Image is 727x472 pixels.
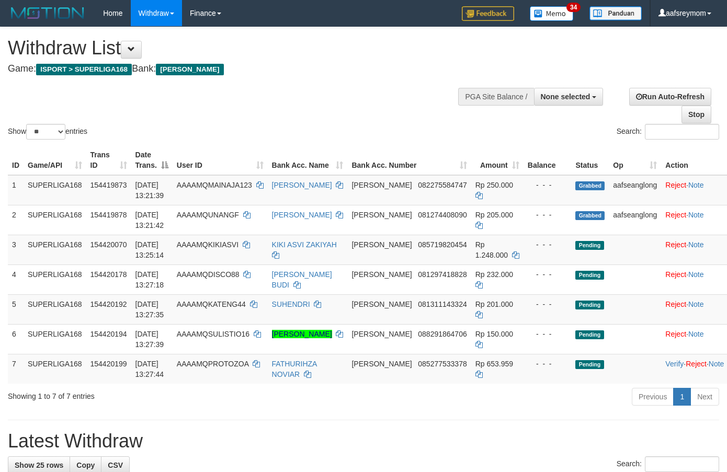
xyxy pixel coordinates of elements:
[665,360,684,368] a: Verify
[528,210,567,220] div: - - -
[24,235,86,264] td: SUPERLIGA168
[688,300,704,308] a: Note
[471,145,524,175] th: Amount: activate to sort column ascending
[475,240,508,259] span: Rp 1.248.000
[8,38,474,59] h1: Withdraw List
[135,360,164,378] span: [DATE] 13:27:44
[688,270,704,279] a: Note
[135,240,164,259] span: [DATE] 13:25:14
[8,64,474,74] h4: Game: Bank:
[665,330,686,338] a: Reject
[524,145,572,175] th: Balance
[90,240,127,249] span: 154420070
[665,240,686,249] a: Reject
[272,330,332,338] a: [PERSON_NAME]
[665,211,686,219] a: Reject
[681,106,711,123] a: Stop
[688,211,704,219] a: Note
[665,270,686,279] a: Reject
[272,300,310,308] a: SUHENDRI
[8,235,24,264] td: 3
[135,211,164,229] span: [DATE] 13:21:42
[528,299,567,309] div: - - -
[609,175,661,205] td: aafseanglong
[347,145,471,175] th: Bank Acc. Number: activate to sort column ascending
[632,388,674,406] a: Previous
[24,264,86,294] td: SUPERLIGA168
[135,300,164,319] span: [DATE] 13:27:35
[135,270,164,289] span: [DATE] 13:27:18
[8,264,24,294] td: 4
[86,145,131,175] th: Trans ID: activate to sort column ascending
[575,330,604,339] span: Pending
[177,270,240,279] span: AAAAMQDISCO88
[645,124,719,140] input: Search:
[351,211,412,219] span: [PERSON_NAME]
[351,240,412,249] span: [PERSON_NAME]
[24,324,86,354] td: SUPERLIGA168
[272,270,332,289] a: [PERSON_NAME] BUDI
[528,239,567,250] div: - - -
[8,205,24,235] td: 2
[177,330,249,338] span: AAAAMQSULISTIO16
[617,456,719,472] label: Search:
[272,181,332,189] a: [PERSON_NAME]
[272,360,317,378] a: FATHURIHZA NOVIAR
[351,360,412,368] span: [PERSON_NAME]
[8,431,719,452] h1: Latest Withdraw
[177,211,239,219] span: AAAAMQUNANGF
[688,330,704,338] a: Note
[24,294,86,324] td: SUPERLIGA168
[571,145,609,175] th: Status
[709,360,724,368] a: Note
[177,240,238,249] span: AAAAMQKIKIASVI
[90,211,127,219] span: 154419878
[686,360,707,368] a: Reject
[177,300,246,308] span: AAAAMQKATENG44
[665,300,686,308] a: Reject
[475,181,513,189] span: Rp 250.000
[475,330,513,338] span: Rp 150.000
[575,301,604,309] span: Pending
[528,329,567,339] div: - - -
[418,211,467,219] span: Copy 081274408090 to clipboard
[351,330,412,338] span: [PERSON_NAME]
[90,300,127,308] span: 154420192
[8,354,24,384] td: 7
[272,211,332,219] a: [PERSON_NAME]
[76,461,95,469] span: Copy
[629,88,711,106] a: Run Auto-Refresh
[645,456,719,472] input: Search:
[8,324,24,354] td: 6
[534,88,604,106] button: None selected
[418,360,467,368] span: Copy 085277533378 to clipboard
[690,388,719,406] a: Next
[566,3,581,12] span: 34
[36,64,132,75] span: ISPORT > SUPERLIGA168
[24,354,86,384] td: SUPERLIGA168
[530,6,574,21] img: Button%20Memo.svg
[272,240,337,249] a: KIKI ASVI ZAKIYAH
[528,269,567,280] div: - - -
[475,360,513,368] span: Rp 653.959
[617,124,719,140] label: Search:
[8,387,295,401] div: Showing 1 to 7 of 7 entries
[462,6,514,21] img: Feedback.jpg
[351,300,412,308] span: [PERSON_NAME]
[528,180,567,190] div: - - -
[673,388,691,406] a: 1
[475,300,513,308] span: Rp 201.000
[589,6,642,20] img: panduan.png
[688,181,704,189] a: Note
[575,360,604,369] span: Pending
[528,359,567,369] div: - - -
[15,461,63,469] span: Show 25 rows
[418,270,467,279] span: Copy 081297418828 to clipboard
[575,181,605,190] span: Grabbed
[458,88,533,106] div: PGA Site Balance /
[575,271,604,280] span: Pending
[609,205,661,235] td: aafseanglong
[8,175,24,205] td: 1
[24,145,86,175] th: Game/API: activate to sort column ascending
[475,211,513,219] span: Rp 205.000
